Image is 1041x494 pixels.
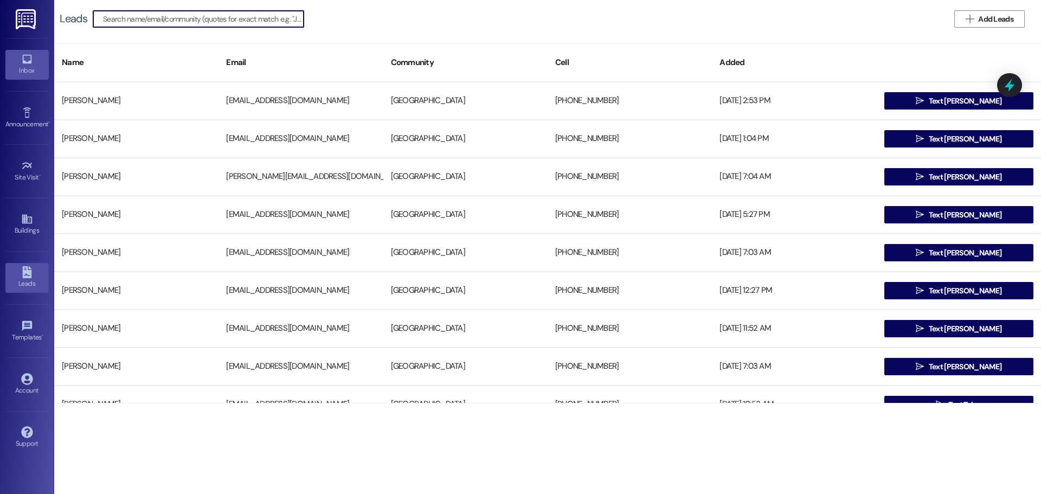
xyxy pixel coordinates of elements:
a: Templates • [5,317,49,346]
div: [PERSON_NAME] [54,394,219,415]
i:  [916,134,924,143]
div: [EMAIL_ADDRESS][DOMAIN_NAME] [219,394,383,415]
span: Text [PERSON_NAME] [929,171,1001,183]
div: Cell [548,49,712,76]
span: • [42,332,43,339]
div: [DATE] 7:04 AM [712,166,876,188]
i:  [916,324,924,333]
span: Text [PERSON_NAME] [929,133,1001,145]
span: Text Talon [948,399,982,410]
div: [DATE] 7:03 AM [712,356,876,377]
span: Text [PERSON_NAME] [929,323,1001,335]
div: [PHONE_NUMBER] [548,318,712,339]
div: [DATE] 1:04 PM [712,128,876,150]
div: [GEOGRAPHIC_DATA] [383,166,548,188]
a: Account [5,370,49,399]
i:  [916,97,924,105]
div: [DATE] 5:27 PM [712,204,876,226]
div: [PERSON_NAME] [54,318,219,339]
div: [GEOGRAPHIC_DATA] [383,90,548,112]
button: Text [PERSON_NAME] [884,282,1033,299]
div: [PHONE_NUMBER] [548,166,712,188]
button: Text [PERSON_NAME] [884,92,1033,110]
div: [PHONE_NUMBER] [548,128,712,150]
div: [PERSON_NAME] [54,242,219,264]
div: [GEOGRAPHIC_DATA] [383,204,548,226]
div: [EMAIL_ADDRESS][DOMAIN_NAME] [219,356,383,377]
input: Search name/email/community (quotes for exact match e.g. "John Smith") [103,11,304,27]
div: [EMAIL_ADDRESS][DOMAIN_NAME] [219,204,383,226]
div: [PERSON_NAME] [54,280,219,301]
span: Text [PERSON_NAME] [929,209,1001,221]
div: Leads [60,13,87,24]
a: Leads [5,263,49,292]
i:  [916,362,924,371]
span: Text [PERSON_NAME] [929,361,1001,373]
span: • [39,172,41,179]
div: [GEOGRAPHIC_DATA] [383,318,548,339]
div: Name [54,49,219,76]
div: [PERSON_NAME] [54,356,219,377]
div: Email [219,49,383,76]
button: Add Leads [954,10,1025,28]
div: [DATE] 7:03 AM [712,242,876,264]
div: [DATE] 10:53 AM [712,394,876,415]
span: Text [PERSON_NAME] [929,247,1001,259]
span: Text [PERSON_NAME] [929,285,1001,297]
div: [PHONE_NUMBER] [548,242,712,264]
button: Text [PERSON_NAME] [884,244,1033,261]
div: [GEOGRAPHIC_DATA] [383,394,548,415]
div: [GEOGRAPHIC_DATA] [383,280,548,301]
div: [GEOGRAPHIC_DATA] [383,356,548,377]
div: [PHONE_NUMBER] [548,90,712,112]
i:  [916,248,924,257]
button: Text [PERSON_NAME] [884,320,1033,337]
div: [PERSON_NAME] [54,128,219,150]
button: Text [PERSON_NAME] [884,206,1033,223]
img: ResiDesk Logo [16,9,38,29]
div: [PERSON_NAME] [54,90,219,112]
div: [EMAIL_ADDRESS][DOMAIN_NAME] [219,280,383,301]
i:  [916,286,924,295]
a: Inbox [5,50,49,79]
button: Text [PERSON_NAME] [884,130,1033,147]
div: [PHONE_NUMBER] [548,204,712,226]
div: [DATE] 11:52 AM [712,318,876,339]
div: [GEOGRAPHIC_DATA] [383,128,548,150]
i:  [916,172,924,181]
div: [PERSON_NAME] [54,166,219,188]
i:  [936,400,944,409]
button: Text [PERSON_NAME] [884,168,1033,185]
i:  [916,210,924,219]
div: [EMAIL_ADDRESS][DOMAIN_NAME] [219,242,383,264]
div: [PERSON_NAME] [54,204,219,226]
button: Text Talon [884,396,1033,413]
a: Site Visit • [5,157,49,186]
button: Text [PERSON_NAME] [884,358,1033,375]
span: • [48,119,50,126]
a: Buildings [5,210,49,239]
div: [DATE] 2:53 PM [712,90,876,112]
div: [PERSON_NAME][EMAIL_ADDRESS][DOMAIN_NAME] [219,166,383,188]
div: [EMAIL_ADDRESS][DOMAIN_NAME] [219,318,383,339]
div: [DATE] 12:27 PM [712,280,876,301]
div: Community [383,49,548,76]
div: [EMAIL_ADDRESS][DOMAIN_NAME] [219,128,383,150]
div: [GEOGRAPHIC_DATA] [383,242,548,264]
span: Text [PERSON_NAME] [929,95,1001,107]
a: Support [5,423,49,452]
i:  [966,15,974,23]
div: [EMAIL_ADDRESS][DOMAIN_NAME] [219,90,383,112]
span: Add Leads [978,14,1013,25]
div: [PHONE_NUMBER] [548,356,712,377]
div: [PHONE_NUMBER] [548,280,712,301]
div: Added [712,49,876,76]
div: [PHONE_NUMBER] [548,394,712,415]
